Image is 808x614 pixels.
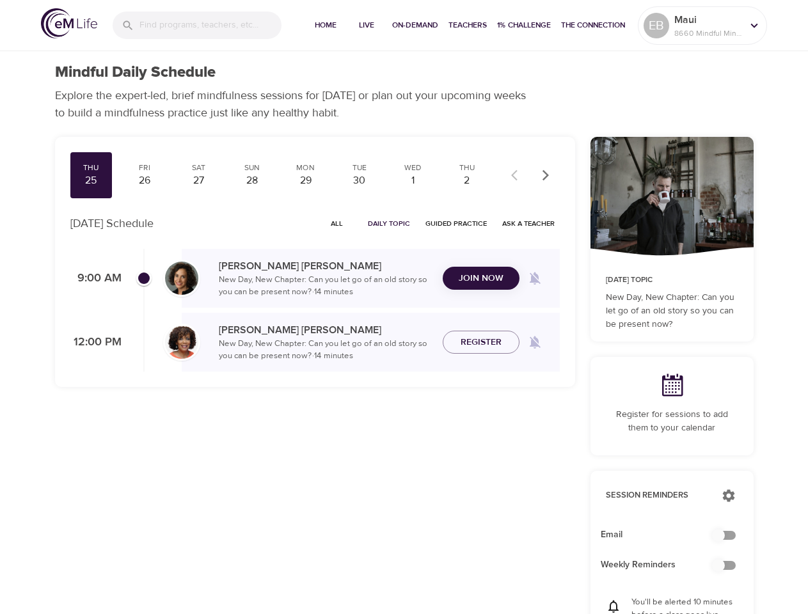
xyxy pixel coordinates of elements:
[70,334,122,351] p: 12:00 PM
[219,338,432,363] p: New Day, New Chapter: Can you let go of an old story so you can be present now? · 14 minutes
[139,12,281,39] input: Find programs, teachers, etc...
[519,263,550,294] span: Remind me when a class goes live every Thursday at 9:00 AM
[182,162,214,173] div: Sat
[182,173,214,188] div: 27
[363,214,415,233] button: Daily Topic
[310,19,341,32] span: Home
[392,19,438,32] span: On-Demand
[397,173,429,188] div: 1
[606,291,738,331] p: New Day, New Chapter: Can you let go of an old story so you can be present now?
[519,327,550,358] span: Remind me when a class goes live every Thursday at 12:00 PM
[322,217,353,230] span: All
[606,408,738,435] p: Register for sessions to add them to your calendar
[351,19,382,32] span: Live
[317,214,358,233] button: All
[606,489,709,502] p: Session Reminders
[448,19,487,32] span: Teachers
[344,162,376,173] div: Tue
[129,162,161,173] div: Fri
[420,214,492,233] button: Guided Practice
[236,162,268,173] div: Sun
[290,162,322,173] div: Mon
[55,63,216,82] h1: Mindful Daily Schedule
[368,217,410,230] span: Daily Topic
[165,326,198,359] img: Janet_Jackson-min.jpg
[75,162,107,173] div: Thu
[55,87,535,122] p: Explore the expert-led, brief mindfulness sessions for [DATE] or plan out your upcoming weeks to ...
[601,558,723,572] span: Weekly Reminders
[70,215,154,232] p: [DATE] Schedule
[219,274,432,299] p: New Day, New Chapter: Can you let go of an old story so you can be present now? · 14 minutes
[129,173,161,188] div: 26
[443,331,519,354] button: Register
[461,335,502,350] span: Register
[497,214,560,233] button: Ask a Teacher
[290,173,322,188] div: 29
[561,19,625,32] span: The Connection
[502,217,555,230] span: Ask a Teacher
[674,28,742,39] p: 8660 Mindful Minutes
[497,19,551,32] span: 1% Challenge
[443,267,519,290] button: Join Now
[606,274,738,286] p: [DATE] Topic
[70,270,122,287] p: 9:00 AM
[236,173,268,188] div: 28
[601,528,723,542] span: Email
[459,271,503,287] span: Join Now
[644,13,669,38] div: EB
[344,173,376,188] div: 30
[674,12,742,28] p: Maui
[165,262,198,295] img: Ninette_Hupp-min.jpg
[397,162,429,173] div: Wed
[219,322,432,338] p: [PERSON_NAME] [PERSON_NAME]
[41,8,97,38] img: logo
[75,173,107,188] div: 25
[425,217,487,230] span: Guided Practice
[219,258,432,274] p: [PERSON_NAME] [PERSON_NAME]
[451,173,483,188] div: 2
[451,162,483,173] div: Thu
